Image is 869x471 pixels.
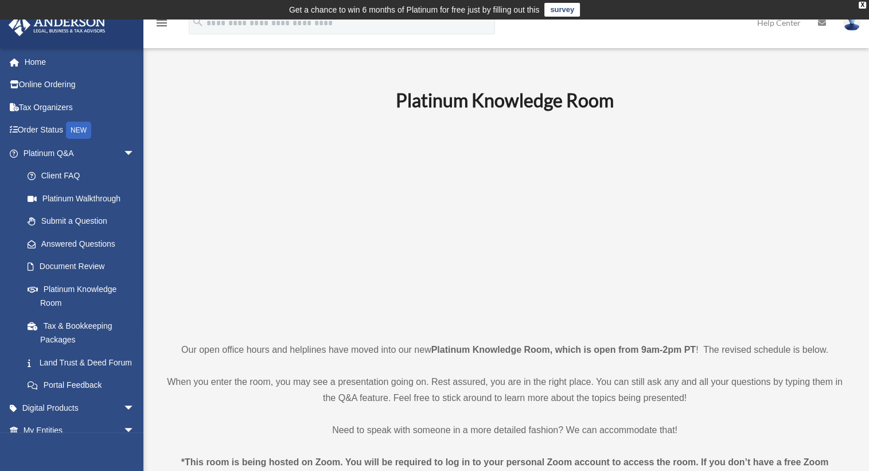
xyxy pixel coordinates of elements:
[544,3,580,17] a: survey
[8,142,152,165] a: Platinum Q&Aarrow_drop_down
[431,345,696,355] strong: Platinum Knowledge Room, which is open from 9am-2pm PT
[333,127,677,321] iframe: 231110_Toby_KnowledgeRoom
[66,122,91,139] div: NEW
[163,342,846,358] p: Our open office hours and helplines have moved into our new ! The revised schedule is below.
[16,187,152,210] a: Platinum Walkthrough
[123,396,146,420] span: arrow_drop_down
[163,422,846,438] p: Need to speak with someone in a more detailed fashion? We can accommodate that!
[843,14,860,31] img: User Pic
[5,14,109,36] img: Anderson Advisors Platinum Portal
[16,255,152,278] a: Document Review
[16,232,152,255] a: Answered Questions
[155,16,169,30] i: menu
[8,119,152,142] a: Order StatusNEW
[8,50,152,73] a: Home
[163,374,846,406] p: When you enter the room, you may see a presentation going on. Rest assured, you are in the right ...
[16,374,152,397] a: Portal Feedback
[16,314,152,351] a: Tax & Bookkeeping Packages
[16,278,146,314] a: Platinum Knowledge Room
[16,351,152,374] a: Land Trust & Deed Forum
[396,89,614,111] b: Platinum Knowledge Room
[192,15,204,28] i: search
[289,3,540,17] div: Get a chance to win 6 months of Platinum for free just by filling out this
[8,396,152,419] a: Digital Productsarrow_drop_down
[8,96,152,119] a: Tax Organizers
[859,2,866,9] div: close
[16,165,152,188] a: Client FAQ
[16,210,152,233] a: Submit a Question
[8,73,152,96] a: Online Ordering
[155,20,169,30] a: menu
[123,419,146,443] span: arrow_drop_down
[123,142,146,165] span: arrow_drop_down
[8,419,152,442] a: My Entitiesarrow_drop_down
